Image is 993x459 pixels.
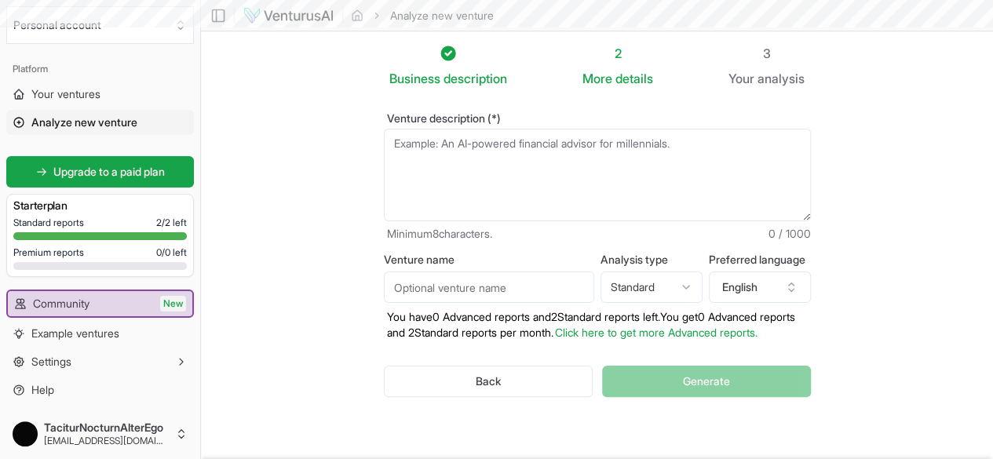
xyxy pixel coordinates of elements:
[615,71,653,86] span: details
[601,254,703,265] label: Analysis type
[6,349,194,374] button: Settings
[384,254,594,265] label: Venture name
[384,271,594,303] input: Optional venture name
[6,110,194,135] a: Analyze new venture
[31,382,54,398] span: Help
[709,271,811,303] button: English
[13,246,84,259] span: Premium reports
[728,69,754,88] span: Your
[6,415,194,453] button: TaciturNocturnAlterEgo[EMAIL_ADDRESS][DOMAIN_NAME]
[6,321,194,346] a: Example ventures
[53,164,165,180] span: Upgrade to a paid plan
[555,326,758,339] a: Click here to get more Advanced reports.
[13,198,187,213] h3: Starter plan
[384,366,593,397] button: Back
[13,217,84,229] span: Standard reports
[33,296,89,311] span: Community
[31,115,137,130] span: Analyze new venture
[582,69,612,88] span: More
[8,291,192,316] a: CommunityNew
[156,217,187,229] span: 2 / 2 left
[582,44,653,63] div: 2
[6,156,194,188] a: Upgrade to a paid plan
[444,71,507,86] span: description
[6,82,194,107] a: Your ventures
[384,113,811,124] label: Venture description (*)
[31,354,71,370] span: Settings
[387,226,492,242] span: Minimum 8 characters.
[6,56,194,82] div: Platform
[384,309,811,341] p: You have 0 Advanced reports and 2 Standard reports left. Y ou get 0 Advanced reports and 2 Standa...
[44,435,169,447] span: [EMAIL_ADDRESS][DOMAIN_NAME]
[156,246,187,259] span: 0 / 0 left
[31,326,119,341] span: Example ventures
[31,86,100,102] span: Your ventures
[13,421,38,446] img: ACg8ocIDLZBn5TCpAT6K92rQELcOxVl2sm7BbOwYdFI2I8LW8GjISNw2=s96-c
[728,44,805,63] div: 3
[768,226,811,242] span: 0 / 1000
[709,254,811,265] label: Preferred language
[758,71,805,86] span: analysis
[160,296,186,311] span: New
[44,421,169,435] span: TaciturNocturnAlterEgo
[389,69,440,88] span: Business
[6,377,194,403] a: Help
